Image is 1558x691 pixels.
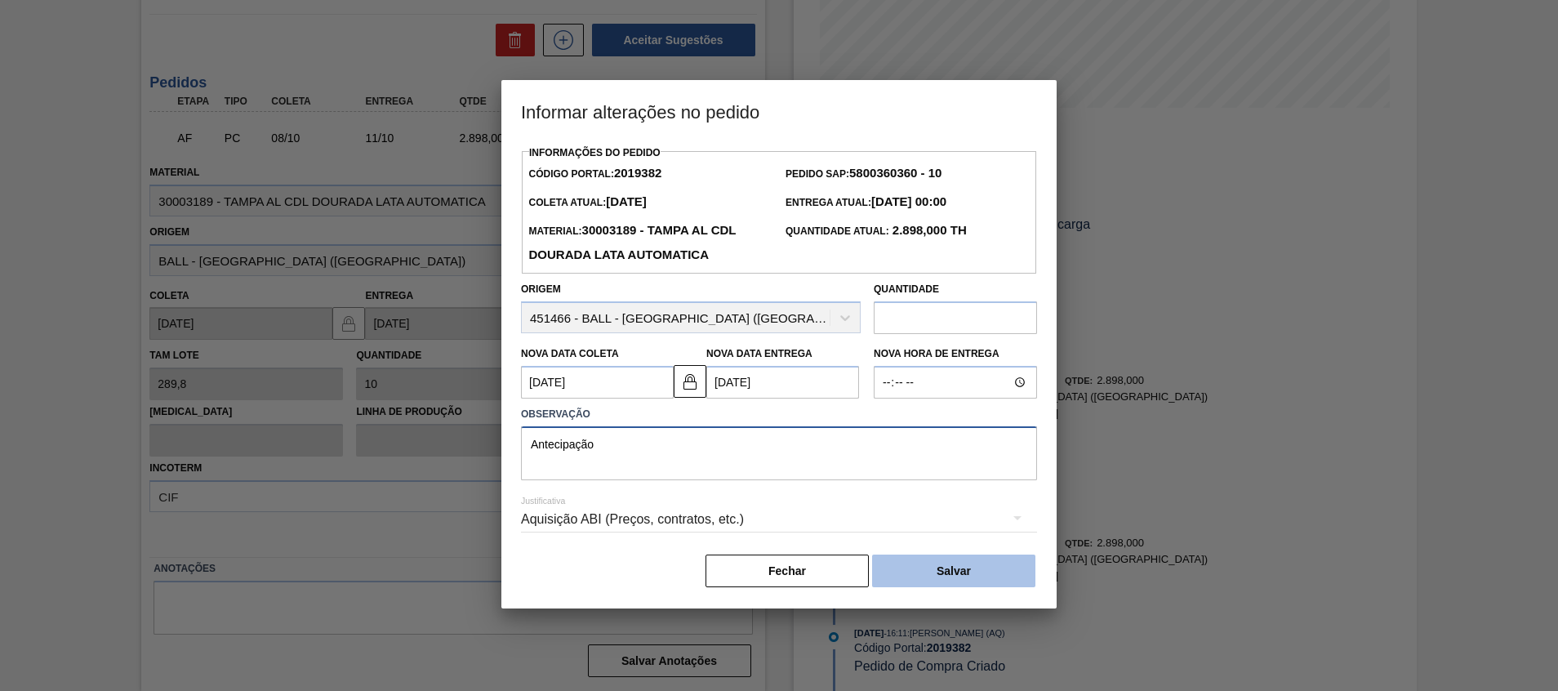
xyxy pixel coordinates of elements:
[706,366,859,399] input: dd/mm/yyyy
[786,225,967,237] span: Quantidade Atual:
[521,426,1037,480] textarea: Antecipação
[521,403,1037,426] label: Observação
[874,283,939,295] label: Quantidade
[706,348,812,359] label: Nova Data Entrega
[528,225,736,261] span: Material:
[528,223,736,261] strong: 30003189 - TAMPA AL CDL DOURADA LATA AUTOMATICA
[874,342,1037,366] label: Nova Hora de Entrega
[606,194,647,208] strong: [DATE]
[786,197,946,208] span: Entrega Atual:
[849,166,941,180] strong: 5800360360 - 10
[889,223,967,237] strong: 2.898,000 TH
[501,80,1057,142] h3: Informar alterações no pedido
[872,555,1035,587] button: Salvar
[521,497,1037,542] div: Aquisição ABI (Preços, contratos, etc.)
[529,147,661,158] label: Informações do Pedido
[786,168,941,180] span: Pedido SAP:
[521,348,619,359] label: Nova Data Coleta
[871,194,946,208] strong: [DATE] 00:00
[528,197,646,208] span: Coleta Atual:
[706,555,869,587] button: Fechar
[521,283,561,295] label: Origem
[528,168,661,180] span: Código Portal:
[674,365,706,398] button: locked
[521,366,674,399] input: dd/mm/yyyy
[680,372,700,391] img: locked
[614,166,661,180] strong: 2019382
